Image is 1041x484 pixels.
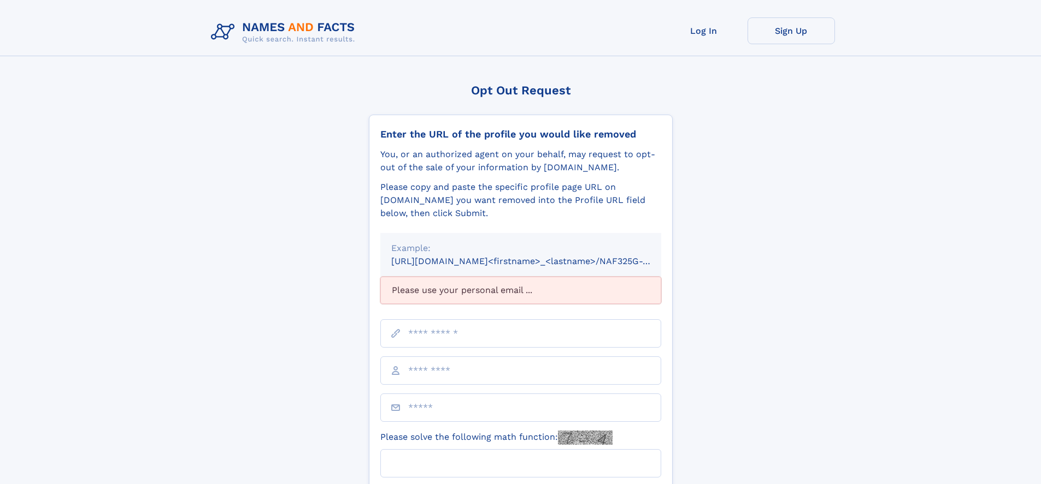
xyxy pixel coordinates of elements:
img: Logo Names and Facts [207,17,364,47]
div: Example: [391,242,650,255]
label: Please solve the following math function: [380,431,613,445]
div: You, or an authorized agent on your behalf, may request to opt-out of the sale of your informatio... [380,148,661,174]
div: Enter the URL of the profile you would like removed [380,128,661,140]
div: Please use your personal email ... [380,277,661,304]
a: Sign Up [748,17,835,44]
div: Please copy and paste the specific profile page URL on [DOMAIN_NAME] you want removed into the Pr... [380,181,661,220]
div: Opt Out Request [369,83,673,97]
a: Log In [660,17,748,44]
small: [URL][DOMAIN_NAME]<firstname>_<lastname>/NAF325G-xxxxxxxx [391,256,682,266]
